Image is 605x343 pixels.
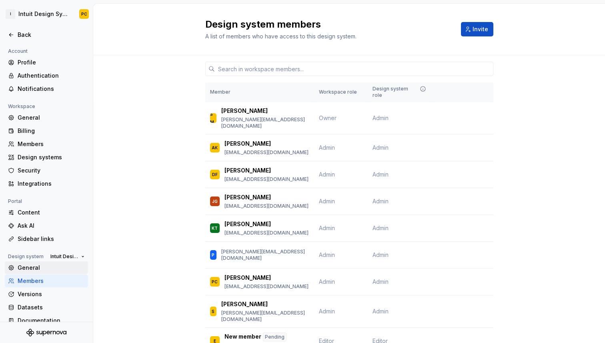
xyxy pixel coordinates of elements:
button: Invite [461,22,493,36]
span: Admin [319,308,335,315]
a: Ask AI [5,219,88,232]
div: Content [18,209,85,217]
span: Admin [373,224,389,232]
a: General [5,261,88,274]
span: Admin [319,225,335,231]
div: Design systems [18,153,85,161]
p: [EMAIL_ADDRESS][DOMAIN_NAME] [224,203,309,209]
span: Admin [319,278,335,285]
h2: Design system members [205,18,451,31]
p: [PERSON_NAME][EMAIL_ADDRESS][DOMAIN_NAME] [221,116,309,129]
div: P [212,251,214,259]
div: S [212,307,214,315]
span: Admin [319,144,335,151]
div: I [6,9,15,19]
p: [EMAIL_ADDRESS][DOMAIN_NAME] [224,283,309,290]
div: Documentation [18,317,85,325]
p: New member [224,333,261,341]
div: SM [210,110,217,126]
a: Authentication [5,69,88,82]
div: Integrations [18,180,85,188]
span: Admin [373,144,389,152]
a: Versions [5,288,88,301]
div: Back [18,31,85,39]
div: PC [81,11,87,17]
span: Admin [373,307,389,315]
div: Pending [263,333,286,341]
span: Admin [319,198,335,205]
span: Admin [319,171,335,178]
p: [PERSON_NAME][EMAIL_ADDRESS][DOMAIN_NAME] [221,310,309,323]
svg: Supernova Logo [26,329,66,337]
div: Profile [18,58,85,66]
div: JG [212,197,218,205]
div: Authentication [18,72,85,80]
div: PC [212,278,218,286]
p: [PERSON_NAME] [221,107,268,115]
a: Billing [5,124,88,137]
div: Portal [5,197,25,206]
div: Members [18,140,85,148]
div: Notifications [18,85,85,93]
div: Billing [18,127,85,135]
p: [EMAIL_ADDRESS][DOMAIN_NAME] [224,149,309,156]
div: General [18,114,85,122]
a: Profile [5,56,88,69]
span: Invite [473,25,488,33]
span: Admin [373,197,389,205]
div: Design system role [373,86,428,98]
p: [PERSON_NAME] [224,274,271,282]
div: Account [5,46,31,56]
p: [PERSON_NAME] [221,300,268,308]
a: Design systems [5,151,88,164]
a: Members [5,138,88,150]
div: Workspace [5,102,38,111]
div: Versions [18,290,85,298]
span: Admin [373,114,389,122]
p: [EMAIL_ADDRESS][DOMAIN_NAME] [224,230,309,236]
a: Datasets [5,301,88,314]
a: Notifications [5,82,88,95]
div: Datasets [18,303,85,311]
span: Intuit Design System [50,253,78,260]
a: Back [5,28,88,41]
div: Sidebar links [18,235,85,243]
a: Sidebar links [5,233,88,245]
div: KT [212,224,218,232]
div: AK [212,144,218,152]
a: Content [5,206,88,219]
div: Ask AI [18,222,85,230]
button: IIntuit Design SystemPC [2,5,91,23]
div: General [18,264,85,272]
th: Workspace role [314,82,368,102]
a: Security [5,164,88,177]
a: Integrations [5,177,88,190]
div: Security [18,166,85,175]
a: Documentation [5,314,88,327]
p: [PERSON_NAME] [224,193,271,201]
div: Members [18,277,85,285]
span: Admin [373,278,389,286]
span: A list of members who have access to this design system. [205,33,357,40]
p: [PERSON_NAME] [224,140,271,148]
input: Search in workspace members... [215,62,493,76]
p: [PERSON_NAME] [224,166,271,175]
a: General [5,111,88,124]
div: Intuit Design System [18,10,70,18]
span: Owner [319,114,337,121]
span: Admin [373,170,389,179]
p: [EMAIL_ADDRESS][DOMAIN_NAME] [224,176,309,183]
p: [PERSON_NAME][EMAIL_ADDRESS][DOMAIN_NAME] [221,249,309,261]
div: Design system [5,252,47,261]
p: [PERSON_NAME] [224,220,271,228]
th: Member [205,82,314,102]
div: DF [212,170,218,179]
span: Admin [373,251,389,259]
span: Admin [319,251,335,258]
a: Members [5,275,88,287]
